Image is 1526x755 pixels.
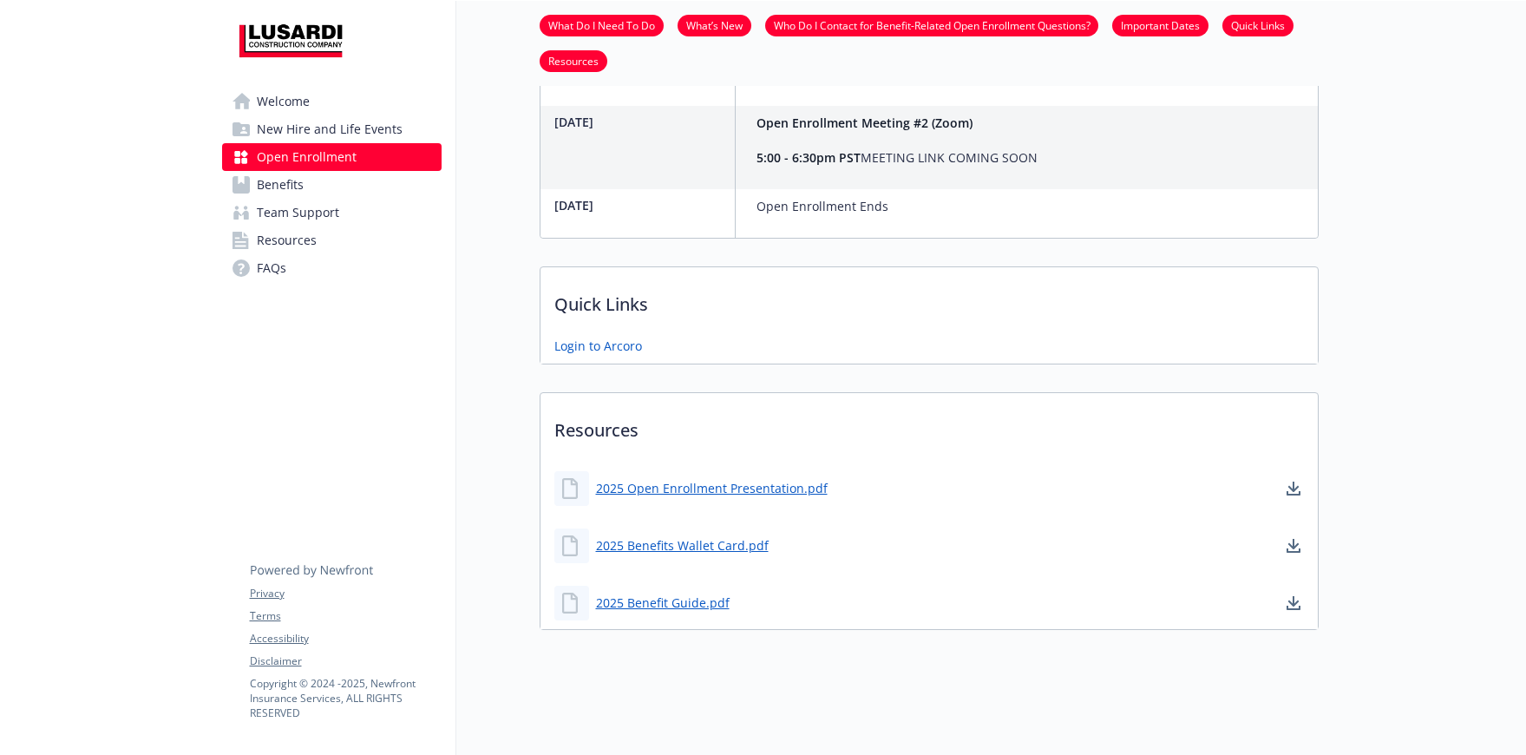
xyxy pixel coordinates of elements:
a: Benefits [222,171,442,199]
a: Resources [540,52,607,69]
a: Team Support [222,199,442,226]
a: 2025 Benefits Wallet Card.pdf [596,536,769,555]
a: download document [1283,593,1304,614]
a: Important Dates [1112,16,1208,33]
a: Login to Arcoro [554,337,642,355]
a: Who Do I Contact for Benefit-Related Open Enrollment Questions? [765,16,1098,33]
a: download document [1283,535,1304,556]
span: Benefits [257,171,304,199]
p: Copyright © 2024 - 2025 , Newfront Insurance Services, ALL RIGHTS RESERVED [250,676,441,720]
span: Welcome [257,88,310,115]
a: What Do I Need To Do [540,16,664,33]
a: Quick Links [1222,16,1293,33]
a: Open Enrollment [222,143,442,171]
p: [DATE] [554,196,728,214]
a: Disclaimer [250,653,441,669]
a: 2025 Benefit Guide.pdf [596,594,730,612]
a: Terms [250,608,441,624]
a: Welcome [222,88,442,115]
p: Open Enrollment Ends [756,196,888,217]
strong: Open Enrollment Meeting #2 (Zoom) [756,115,973,131]
span: Team Support [257,199,339,226]
span: Open Enrollment [257,143,357,171]
a: New Hire and Life Events [222,115,442,143]
a: Accessibility [250,631,441,647]
a: What’s New [678,16,751,33]
p: MEETING LINK COMING SOON [756,148,1038,168]
a: Privacy [250,586,441,601]
p: Quick Links [540,267,1318,332]
a: download document [1283,478,1304,499]
p: [DATE] [554,113,728,131]
span: New Hire and Life Events [257,115,403,143]
span: Resources [257,226,317,254]
strong: 5:00 - 6:30pm PST [756,149,861,166]
span: FAQs [257,254,286,282]
a: FAQs [222,254,442,282]
a: Resources [222,226,442,254]
p: Resources [540,393,1318,457]
a: 2025 Open Enrollment Presentation.pdf [596,479,828,497]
